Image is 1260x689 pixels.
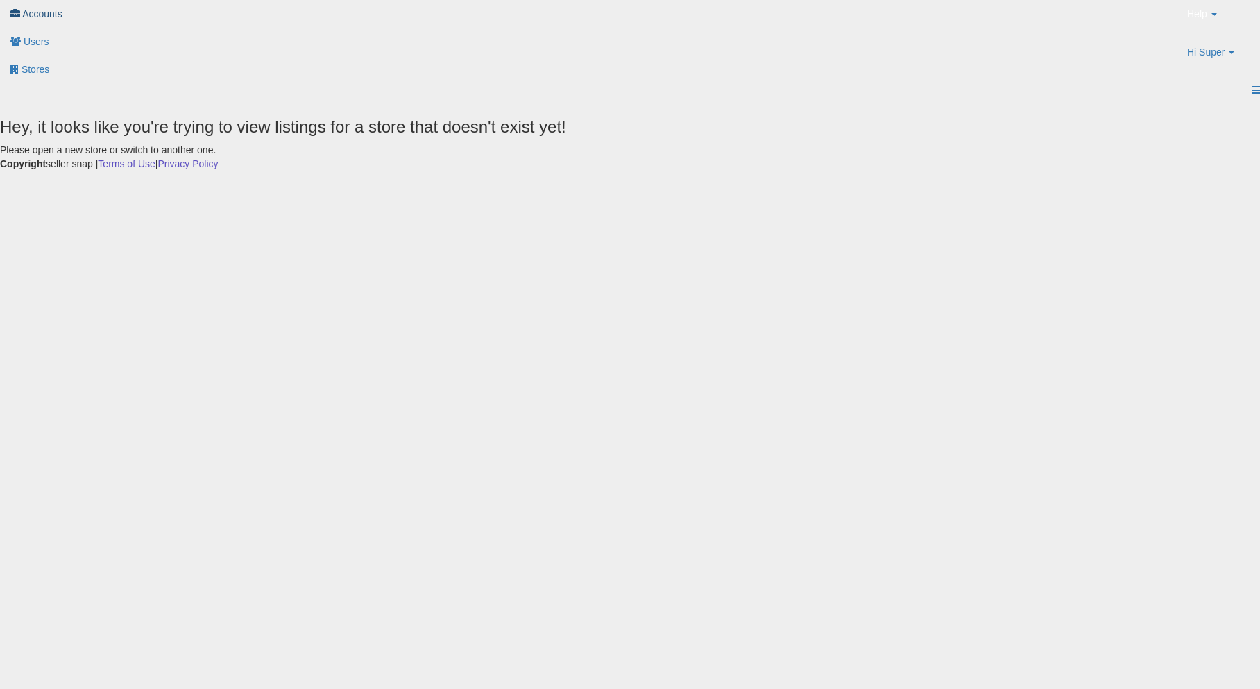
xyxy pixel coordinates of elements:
span: Hi Super [1187,45,1225,59]
span: Stores [22,64,49,75]
a: Hi Super [1177,38,1260,76]
span: Help [1187,7,1207,21]
span: Users [24,36,49,47]
span: Accounts [22,8,62,19]
a: Privacy Policy [157,158,218,169]
a: Terms of Use [98,158,155,169]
